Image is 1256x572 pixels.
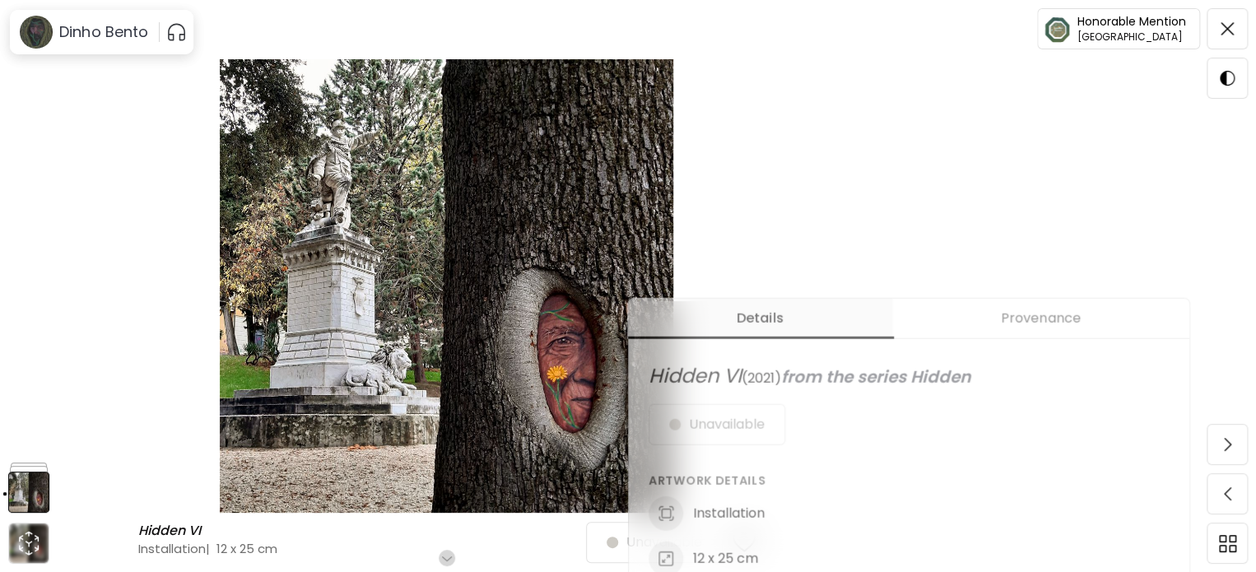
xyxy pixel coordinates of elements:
[781,365,970,388] span: from the series Hidden
[138,540,587,557] h4: Installation | 12 x 25 cm
[16,530,42,556] div: animation
[742,369,781,388] span: ( 2021 )
[693,505,765,523] h6: Installation
[902,309,1179,328] span: Provenance
[649,362,742,389] span: Hidden VI
[1077,15,1186,28] h5: Honorable Mention
[638,309,882,328] span: Details
[59,22,149,42] h6: Dinho Bento
[1044,16,1071,43] img: place_HONORABLE_MENTION
[649,472,1170,490] h6: Artwork Details
[1077,31,1186,43] h6: [GEOGRAPHIC_DATA]
[166,19,187,45] button: pauseOutline IconGradient Icon
[693,550,758,568] h6: 12 x 25 cm
[138,523,205,539] h6: Hidden VI
[649,496,683,531] img: discipline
